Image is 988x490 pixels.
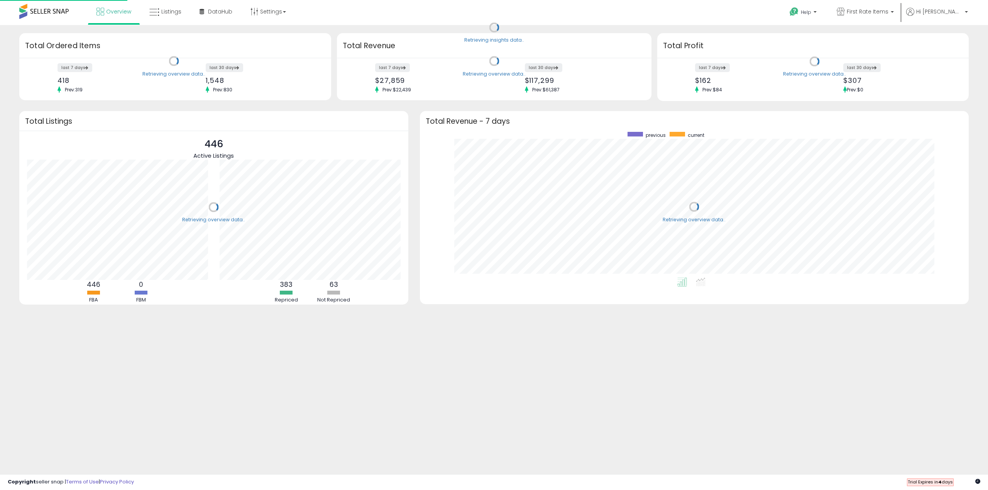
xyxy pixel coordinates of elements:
span: First Rate Items [847,8,888,15]
span: Help [801,9,811,15]
div: Retrieving overview data.. [142,71,205,77]
div: Retrieving overview data.. [663,216,726,223]
a: Hi [PERSON_NAME] [906,8,968,25]
span: Listings [161,8,181,15]
span: Overview [106,8,131,15]
div: Retrieving overview data.. [463,71,526,77]
i: Get Help [789,7,799,17]
div: Retrieving overview data.. [182,217,245,224]
div: Retrieving overview data.. [783,71,846,78]
span: Hi [PERSON_NAME] [916,8,963,15]
span: DataHub [208,8,232,15]
a: Help [783,1,824,25]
